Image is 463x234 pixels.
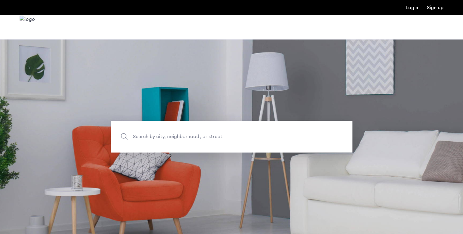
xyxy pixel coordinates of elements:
a: Registration [427,5,443,10]
span: Search by city, neighborhood, or street. [133,133,302,141]
img: logo [20,16,35,39]
a: Login [406,5,418,10]
a: Cazamio Logo [20,16,35,39]
input: Apartment Search [111,121,352,153]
